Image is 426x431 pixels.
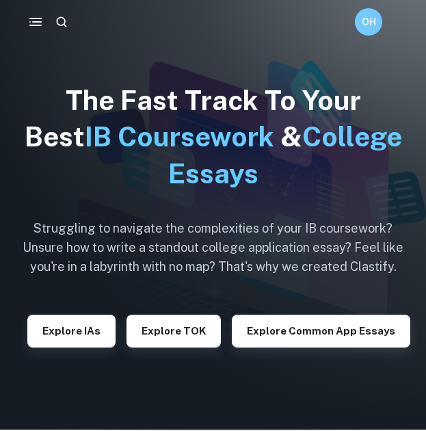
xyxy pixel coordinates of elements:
a: Explore IAs [27,324,116,337]
a: Explore Common App essays [232,324,410,337]
h6: Struggling to navigate the complexities of your IB coursework? Unsure how to write a standout col... [16,219,410,276]
h1: The Fast Track To Your Best & [16,82,410,192]
button: OH [355,8,382,36]
h6: OH [361,14,377,29]
button: Explore Common App essays [232,315,410,348]
button: Explore IAs [27,315,116,348]
span: College Essays [168,120,402,189]
span: IB Coursework [85,120,274,153]
a: Explore TOK [127,324,221,337]
button: Explore TOK [127,315,221,348]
